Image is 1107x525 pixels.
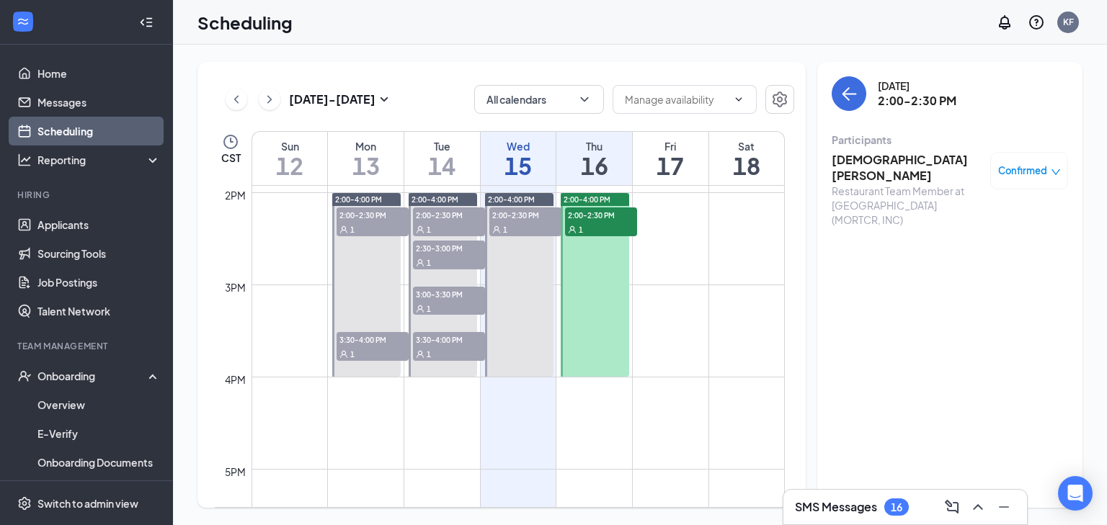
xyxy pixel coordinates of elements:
h1: 14 [404,153,480,178]
button: ComposeMessage [941,495,964,519]
a: October 15, 2025 [481,132,556,185]
div: Wed [481,139,556,153]
span: down [1051,167,1061,177]
svg: QuestionInfo [1028,14,1045,31]
div: Tue [404,139,480,153]
h1: 16 [556,153,632,178]
h1: Scheduling [197,10,293,35]
div: 5pm [222,464,249,480]
svg: ChevronDown [577,92,592,107]
span: 1 [350,225,355,235]
svg: User [416,305,424,313]
svg: ChevronRight [262,91,277,108]
div: Participants [832,133,1068,147]
svg: Minimize [995,498,1013,516]
div: [DATE] [878,78,956,93]
h3: 2:00-2:30 PM [878,93,956,109]
div: Sun [252,139,327,153]
a: October 17, 2025 [633,132,708,185]
a: E-Verify [37,419,161,448]
button: All calendarsChevronDown [474,85,604,114]
div: 2pm [222,187,249,203]
a: Talent Network [37,297,161,326]
svg: User [416,350,424,359]
div: Team Management [17,340,158,352]
button: ChevronUp [966,495,990,519]
a: Scheduling [37,117,161,145]
span: 2:00-2:30 PM [489,207,561,222]
div: KF [1063,16,1074,28]
div: Thu [556,139,632,153]
span: 1 [503,225,507,235]
svg: Collapse [139,15,154,30]
span: 2:00-4:00 PM [412,194,458,205]
div: Restaurant Team Member at [GEOGRAPHIC_DATA] (MORTCR, INC) [832,184,983,227]
a: October 18, 2025 [709,132,784,185]
h1: 12 [252,153,327,178]
span: 2:00-4:00 PM [488,194,535,205]
svg: ChevronLeft [229,91,244,108]
span: 2:00-2:30 PM [337,207,409,222]
svg: Settings [771,91,788,108]
div: Onboarding [37,369,148,383]
svg: User [339,225,348,234]
a: Home [37,59,161,88]
svg: ArrowLeft [840,85,858,102]
svg: ComposeMessage [943,498,961,516]
button: ChevronLeft [226,89,247,110]
svg: ChevronDown [733,94,744,105]
button: Minimize [992,495,1015,519]
a: Activity log [37,477,161,506]
span: 1 [427,349,431,359]
input: Manage availability [625,91,727,107]
div: Mon [328,139,404,153]
svg: WorkstreamLogo [16,14,30,29]
svg: User [416,259,424,267]
div: Reporting [37,153,161,167]
a: October 16, 2025 [556,132,632,185]
div: Fri [633,139,708,153]
span: 3:30-4:00 PM [337,332,409,346]
div: Open Intercom Messenger [1058,476,1093,511]
div: 3pm [222,279,249,295]
h1: 15 [481,153,556,178]
a: Sourcing Tools [37,239,161,268]
div: Sat [709,139,784,153]
svg: ChevronUp [969,498,987,516]
svg: User [416,225,424,234]
svg: UserCheck [17,369,32,383]
span: CST [221,151,241,165]
span: 3:00-3:30 PM [413,287,485,301]
svg: SmallChevronDown [375,91,393,108]
h3: SMS Messages [795,499,877,515]
button: ChevronRight [259,89,280,110]
a: Applicants [37,210,161,239]
a: October 12, 2025 [252,132,327,185]
span: 2:00-4:00 PM [335,194,382,205]
a: Onboarding Documents [37,448,161,477]
a: Overview [37,390,161,419]
h3: [DEMOGRAPHIC_DATA][PERSON_NAME] [832,152,983,184]
span: 1 [427,304,431,314]
span: 1 [579,225,583,235]
svg: Settings [17,496,32,511]
svg: User [568,225,577,234]
div: Switch to admin view [37,496,138,511]
svg: Notifications [996,14,1013,31]
a: Messages [37,88,161,117]
a: October 13, 2025 [328,132,404,185]
svg: User [492,225,501,234]
div: 4pm [222,372,249,387]
button: Settings [765,85,794,114]
span: 1 [427,225,431,235]
div: Hiring [17,189,158,201]
span: 1 [427,258,431,268]
span: Confirmed [998,163,1047,178]
h1: 13 [328,153,404,178]
span: 1 [350,349,355,359]
svg: Analysis [17,153,32,167]
button: back-button [832,76,866,111]
svg: User [339,350,348,359]
span: 3:30-4:00 PM [413,332,485,346]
